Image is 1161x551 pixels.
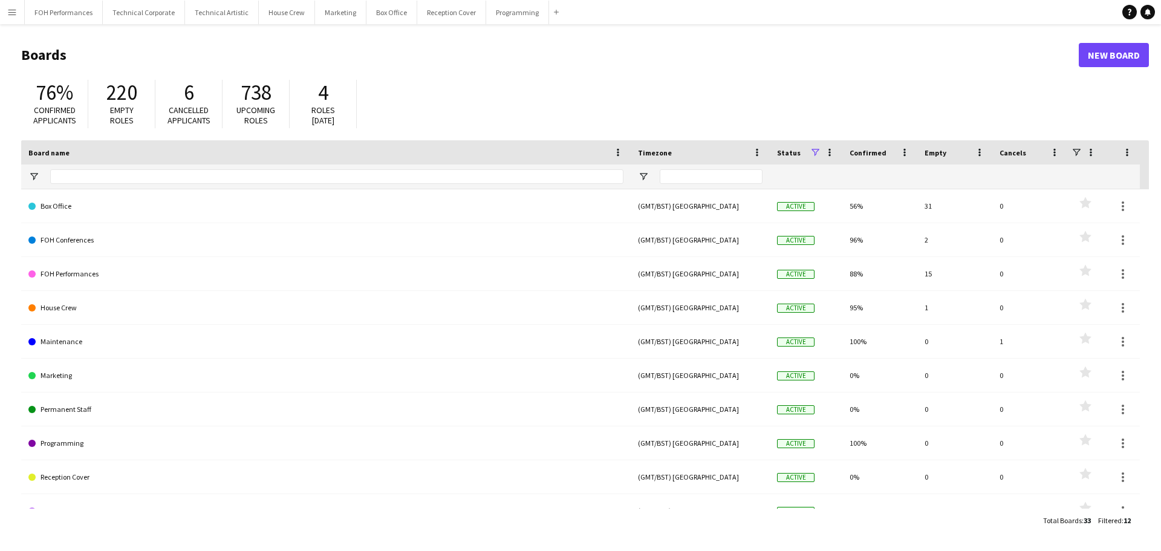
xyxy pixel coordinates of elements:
[184,79,194,106] span: 6
[1079,43,1149,67] a: New Board
[28,171,39,182] button: Open Filter Menu
[917,426,992,460] div: 0
[486,1,549,24] button: Programming
[631,494,770,527] div: (GMT/BST) [GEOGRAPHIC_DATA]
[925,148,946,157] span: Empty
[315,1,366,24] button: Marketing
[110,105,134,126] span: Empty roles
[917,325,992,358] div: 0
[992,426,1067,460] div: 0
[631,257,770,290] div: (GMT/BST) [GEOGRAPHIC_DATA]
[1000,148,1026,157] span: Cancels
[842,291,917,324] div: 95%
[992,460,1067,494] div: 0
[631,359,770,392] div: (GMT/BST) [GEOGRAPHIC_DATA]
[917,223,992,256] div: 2
[917,257,992,290] div: 15
[417,1,486,24] button: Reception Cover
[28,325,623,359] a: Maintenance
[25,1,103,24] button: FOH Performances
[36,79,73,106] span: 76%
[50,169,623,184] input: Board name Filter Input
[638,171,649,182] button: Open Filter Menu
[917,291,992,324] div: 1
[1043,509,1091,532] div: :
[28,223,623,257] a: FOH Conferences
[917,494,992,527] div: 79
[992,189,1067,223] div: 0
[660,169,763,184] input: Timezone Filter Input
[842,325,917,358] div: 100%
[917,359,992,392] div: 0
[1124,516,1131,525] span: 12
[631,426,770,460] div: (GMT/BST) [GEOGRAPHIC_DATA]
[1084,516,1091,525] span: 33
[185,1,259,24] button: Technical Artistic
[631,460,770,494] div: (GMT/BST) [GEOGRAPHIC_DATA]
[842,359,917,392] div: 0%
[631,291,770,324] div: (GMT/BST) [GEOGRAPHIC_DATA]
[850,148,886,157] span: Confirmed
[1043,516,1082,525] span: Total Boards
[106,79,137,106] span: 220
[777,405,815,414] span: Active
[842,494,917,527] div: 73%
[777,270,815,279] span: Active
[777,439,815,448] span: Active
[167,105,210,126] span: Cancelled applicants
[992,257,1067,290] div: 0
[992,393,1067,426] div: 0
[777,202,815,211] span: Active
[28,494,623,528] a: Technical Artistic
[992,223,1067,256] div: 0
[318,79,328,106] span: 4
[1098,509,1131,532] div: :
[33,105,76,126] span: Confirmed applicants
[28,393,623,426] a: Permanent Staff
[842,257,917,290] div: 88%
[638,148,672,157] span: Timezone
[777,148,801,157] span: Status
[28,291,623,325] a: House Crew
[777,236,815,245] span: Active
[777,371,815,380] span: Active
[631,189,770,223] div: (GMT/BST) [GEOGRAPHIC_DATA]
[842,393,917,426] div: 0%
[842,460,917,494] div: 0%
[28,148,70,157] span: Board name
[631,223,770,256] div: (GMT/BST) [GEOGRAPHIC_DATA]
[917,189,992,223] div: 31
[992,494,1067,527] div: 3
[259,1,315,24] button: House Crew
[28,257,623,291] a: FOH Performances
[777,337,815,347] span: Active
[311,105,335,126] span: Roles [DATE]
[366,1,417,24] button: Box Office
[241,79,272,106] span: 738
[631,325,770,358] div: (GMT/BST) [GEOGRAPHIC_DATA]
[28,359,623,393] a: Marketing
[103,1,185,24] button: Technical Corporate
[842,223,917,256] div: 96%
[842,426,917,460] div: 100%
[992,325,1067,358] div: 1
[28,460,623,494] a: Reception Cover
[917,460,992,494] div: 0
[28,426,623,460] a: Programming
[777,507,815,516] span: Active
[777,473,815,482] span: Active
[777,304,815,313] span: Active
[21,46,1079,64] h1: Boards
[28,189,623,223] a: Box Office
[1098,516,1122,525] span: Filtered
[992,359,1067,392] div: 0
[917,393,992,426] div: 0
[236,105,275,126] span: Upcoming roles
[631,393,770,426] div: (GMT/BST) [GEOGRAPHIC_DATA]
[842,189,917,223] div: 56%
[992,291,1067,324] div: 0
